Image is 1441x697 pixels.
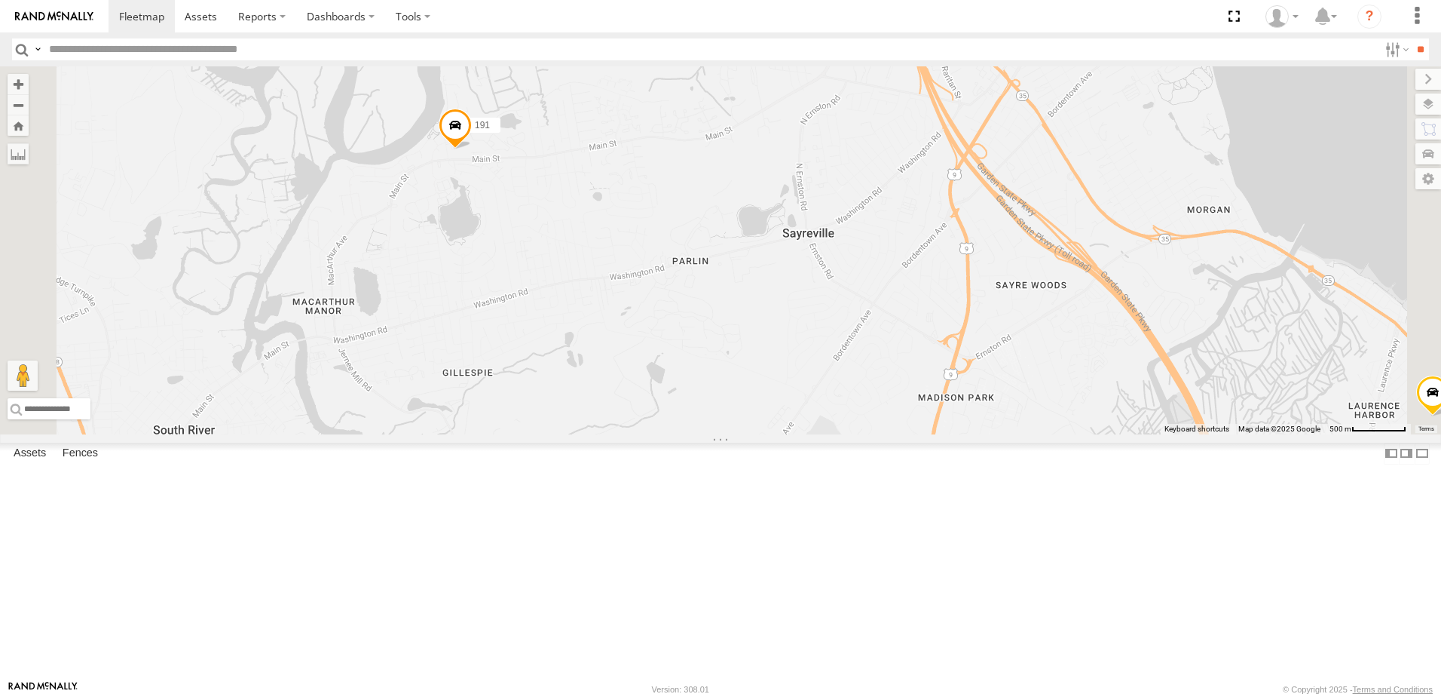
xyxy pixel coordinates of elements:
[1384,443,1399,465] label: Dock Summary Table to the Left
[1415,168,1441,189] label: Map Settings
[1415,443,1430,465] label: Hide Summary Table
[652,685,709,694] div: Version: 308.01
[8,143,29,164] label: Measure
[1329,425,1351,433] span: 500 m
[6,443,54,464] label: Assets
[1357,5,1381,29] i: ?
[1418,426,1434,432] a: Terms (opens in new tab)
[1164,424,1229,434] button: Keyboard shortcuts
[8,361,38,391] button: Drag Pegman onto the map to open Street View
[8,115,29,136] button: Zoom Home
[32,38,44,60] label: Search Query
[1325,424,1411,434] button: Map Scale: 500 m per 69 pixels
[475,120,490,130] span: 191
[1399,443,1414,465] label: Dock Summary Table to the Right
[1283,685,1433,694] div: © Copyright 2025 -
[1260,5,1304,28] div: Sergio Bento
[15,11,93,22] img: rand-logo.svg
[8,682,78,697] a: Visit our Website
[8,74,29,94] button: Zoom in
[1353,685,1433,694] a: Terms and Conditions
[55,443,106,464] label: Fences
[1379,38,1412,60] label: Search Filter Options
[1238,425,1320,433] span: Map data ©2025 Google
[8,94,29,115] button: Zoom out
